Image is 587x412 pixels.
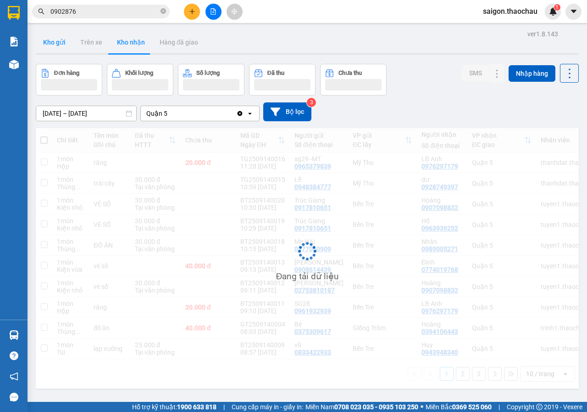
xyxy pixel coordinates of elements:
div: Khối lượng [125,70,153,76]
span: Miền Bắc [426,402,492,412]
button: Khối lượng [107,64,173,96]
span: Quận 5 [26,10,50,19]
button: plus [184,4,200,20]
button: Kho nhận [110,31,152,53]
p: Gửi từ: [4,10,70,19]
svg: open [246,110,254,117]
img: logo-vxr [8,6,20,20]
span: | [223,402,225,412]
p: Nhận: [71,10,136,19]
button: Trên xe [73,31,110,53]
button: Bộ lọc [263,102,311,121]
span: aim [231,8,238,15]
span: message [10,393,18,401]
button: Kho gửi [36,31,73,53]
span: SL: [121,64,131,73]
span: close-circle [161,8,166,14]
img: warehouse-icon [9,60,19,69]
strong: 0369 525 060 [452,403,492,411]
span: plus [189,8,195,15]
span: 0965559892 [71,30,112,39]
div: Số lượng [196,70,220,76]
span: search [38,8,44,15]
div: ver 1.8.143 [527,29,558,39]
span: 1 [555,4,559,11]
span: thành [4,20,22,29]
div: Chưa thu [338,70,362,76]
sup: 1 [554,4,560,11]
div: Đã thu [267,70,284,76]
button: Chưa thu [320,64,387,96]
button: Nhập hàng [509,65,555,82]
span: 1 [131,63,136,73]
td: CR: [3,46,71,59]
span: ⚪️ [421,405,423,409]
span: 0 [82,48,86,57]
span: notification [10,372,18,381]
button: Số lượng [178,64,244,96]
span: Hỗ trợ kỹ thuật: [132,402,216,412]
span: question-circle [10,351,18,360]
input: Select a date range. [36,106,136,121]
button: caret-down [565,4,581,20]
img: warehouse-icon [9,330,19,340]
img: icon-new-feature [549,7,557,16]
sup: 3 [307,98,316,107]
button: file-add [205,4,222,20]
td: CC: [70,46,137,59]
button: aim [227,4,243,20]
button: SMS [462,65,489,81]
span: saigon.thaochau [476,6,545,17]
span: Bến Tre [90,10,116,19]
button: Đã thu [249,64,316,96]
span: 0901324799 [4,30,45,39]
button: Đơn hàng [36,64,102,96]
span: 1 - Kiện vừa (lk) [4,64,55,73]
span: file-add [210,8,216,15]
svg: Clear value [236,110,244,117]
span: close-circle [161,7,166,16]
button: Hàng đã giao [152,31,205,53]
div: Quận 5 [146,109,167,118]
span: copyright [536,404,543,410]
span: định [71,20,86,29]
strong: 0708 023 035 - 0935 103 250 [334,403,418,411]
div: Đơn hàng [54,70,79,76]
img: solution-icon [9,37,19,46]
span: | [498,402,500,412]
input: Selected Quận 5. [168,109,169,118]
span: caret-down [570,7,578,16]
span: 20.000 [15,48,37,57]
div: Đang tải dữ liệu [276,270,339,283]
input: Tìm tên, số ĐT hoặc mã đơn [50,6,159,17]
span: Miền Nam [305,402,418,412]
span: Cung cấp máy in - giấy in: [232,402,303,412]
strong: 1900 633 818 [177,403,216,411]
